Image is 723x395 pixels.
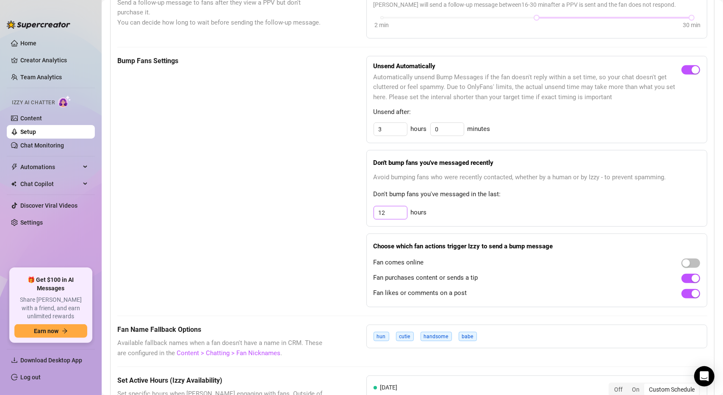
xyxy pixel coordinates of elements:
[11,357,18,364] span: download
[34,328,58,334] span: Earn now
[374,273,478,283] span: Fan purchases content or sends a tip
[683,20,701,30] div: 30 min
[20,53,88,67] a: Creator Analytics
[374,172,700,183] span: Avoid bumping fans who were recently contacted, whether by a human or by Izzy - to prevent spamming.
[374,288,467,298] span: Fan likes or comments on a post
[380,384,398,391] span: [DATE]
[20,40,36,47] a: Home
[374,72,681,103] span: Automatically unsend Bump Messages if the fan doesn't reply within a set time, so your chat doesn...
[117,325,324,335] h5: Fan Name Fallback Options
[20,142,64,149] a: Chat Monitoring
[396,332,414,341] span: cutie
[20,202,78,209] a: Discover Viral Videos
[62,328,68,334] span: arrow-right
[11,181,17,187] img: Chat Copilot
[117,338,324,358] span: Available fallback names when a fan doesn't have a name in CRM. These are configured in the .
[14,324,87,338] button: Earn nowarrow-right
[20,374,41,381] a: Log out
[58,95,71,108] img: AI Chatter
[374,62,436,70] strong: Unsend Automatically
[374,242,553,250] strong: Choose which fan actions trigger Izzy to send a bump message
[468,124,490,134] span: minutes
[7,20,70,29] img: logo-BBDzfeDw.svg
[20,219,43,226] a: Settings
[374,258,424,268] span: Fan comes online
[459,332,477,341] span: babe
[20,177,80,191] span: Chat Copilot
[177,349,280,357] a: Content > Chatting > Fan Nicknames
[14,276,87,292] span: 🎁 Get $100 in AI Messages
[411,208,427,218] span: hours
[14,296,87,321] span: Share [PERSON_NAME] with a friend, and earn unlimited rewards
[421,332,452,341] span: handsome
[374,332,389,341] span: hun
[20,128,36,135] a: Setup
[694,366,715,387] div: Open Intercom Messenger
[20,357,82,364] span: Download Desktop App
[374,189,700,200] span: Don't bump fans you've messaged in the last:
[20,115,42,122] a: Content
[117,56,324,66] h5: Bump Fans Settings
[374,159,494,167] strong: Don't bump fans you've messaged recently
[20,160,80,174] span: Automations
[375,20,389,30] div: 2 min
[12,99,55,107] span: Izzy AI Chatter
[374,107,700,117] span: Unsend after:
[117,376,324,386] h5: Set Active Hours (Izzy Availability)
[411,124,427,134] span: hours
[11,164,18,170] span: thunderbolt
[20,74,62,81] a: Team Analytics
